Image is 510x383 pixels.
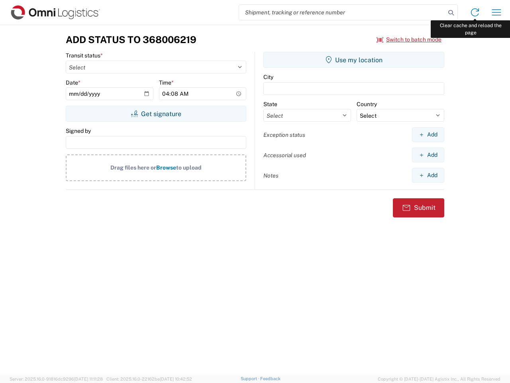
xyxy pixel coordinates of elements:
[263,52,444,68] button: Use my location
[263,131,305,138] label: Exception status
[393,198,444,217] button: Submit
[263,101,277,108] label: State
[239,5,445,20] input: Shipment, tracking or reference number
[412,127,444,142] button: Add
[66,79,80,86] label: Date
[74,377,103,381] span: [DATE] 11:11:28
[10,377,103,381] span: Server: 2025.16.0-91816dc9296
[263,152,306,159] label: Accessorial used
[263,172,279,179] label: Notes
[66,127,91,134] label: Signed by
[160,377,192,381] span: [DATE] 10:42:52
[66,52,103,59] label: Transit status
[156,164,176,171] span: Browse
[66,34,196,45] h3: Add Status to 368006219
[110,164,156,171] span: Drag files here or
[378,375,500,383] span: Copyright © [DATE]-[DATE] Agistix Inc., All Rights Reserved
[176,164,202,171] span: to upload
[241,376,261,381] a: Support
[263,73,273,81] label: City
[377,33,441,46] button: Switch to batch mode
[412,148,444,162] button: Add
[66,106,246,122] button: Get signature
[412,168,444,183] button: Add
[159,79,174,86] label: Time
[260,376,280,381] a: Feedback
[357,101,377,108] label: Country
[106,377,192,381] span: Client: 2025.16.0-22162be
